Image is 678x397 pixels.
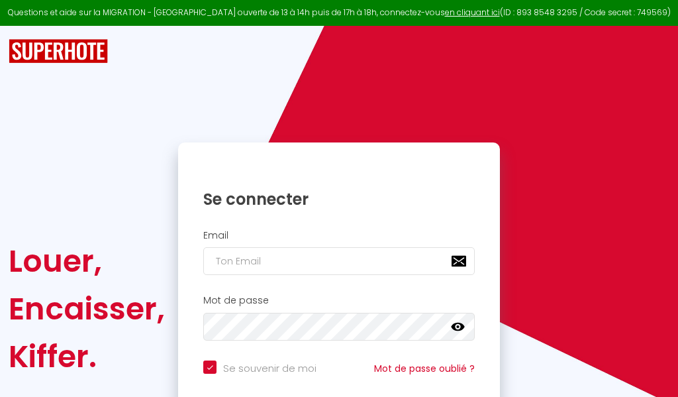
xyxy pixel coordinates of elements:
img: SuperHote logo [9,39,108,64]
div: Louer, [9,237,165,285]
a: en cliquant ici [445,7,500,18]
h2: Mot de passe [203,295,475,306]
a: Mot de passe oublié ? [374,362,475,375]
h1: Se connecter [203,189,475,209]
div: Encaisser, [9,285,165,333]
h2: Email [203,230,475,241]
input: Ton Email [203,247,475,275]
div: Kiffer. [9,333,165,380]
